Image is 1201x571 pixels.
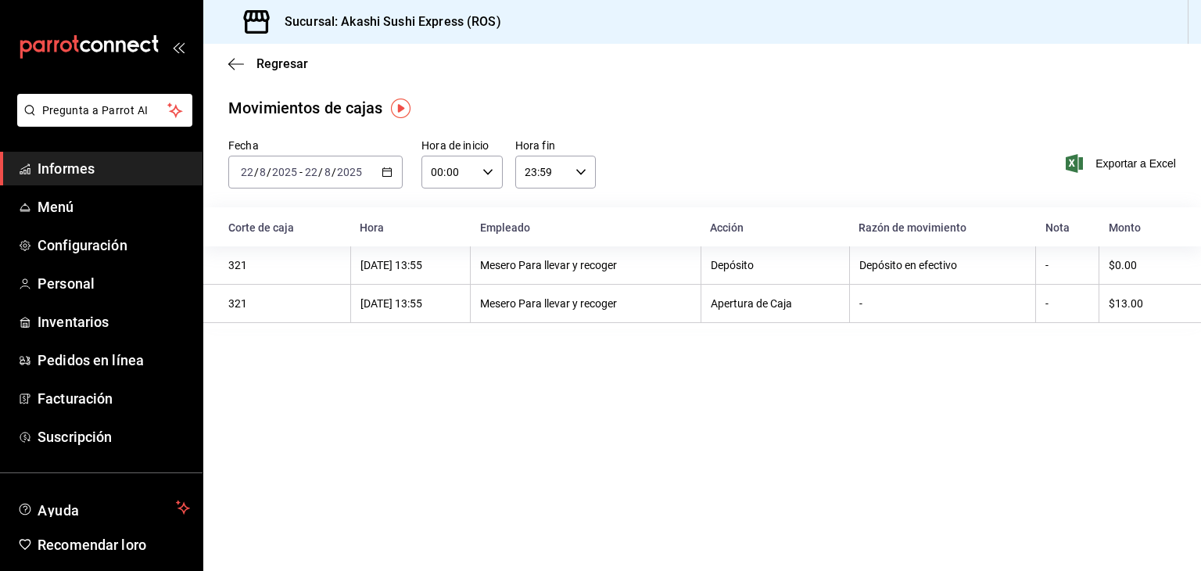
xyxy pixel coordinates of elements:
[360,297,422,310] font: [DATE] 13:55
[11,113,192,130] a: Pregunta a Parrot AI
[480,259,617,271] font: Mesero Para llevar y recoger
[1109,297,1143,310] font: $13.00
[17,94,192,127] button: Pregunta a Parrot AI
[1045,221,1070,234] font: Nota
[1095,157,1176,170] font: Exportar a Excel
[421,139,489,152] font: Hora de inicio
[254,166,259,178] font: /
[1109,221,1141,234] font: Monto
[360,221,384,234] font: Hora
[267,166,271,178] font: /
[332,166,336,178] font: /
[480,221,530,234] font: Empleado
[228,99,383,117] font: Movimientos de cajas
[1069,154,1176,173] button: Exportar a Excel
[285,14,501,29] font: Sucursal: Akashi Sushi Express (ROS)
[240,166,254,178] input: --
[711,297,792,310] font: Apertura de Caja
[711,259,754,271] font: Depósito
[38,352,144,368] font: Pedidos en línea
[299,166,303,178] font: -
[391,99,410,118] img: Marcador de información sobre herramientas
[38,237,127,253] font: Configuración
[710,221,744,234] font: Acción
[304,166,318,178] input: --
[859,297,862,310] font: -
[228,259,247,271] font: 321
[360,259,422,271] font: [DATE] 13:55
[256,56,308,71] font: Regresar
[172,41,185,53] button: abrir_cajón_menú
[38,314,109,330] font: Inventarios
[38,160,95,177] font: Informes
[38,275,95,292] font: Personal
[228,56,308,71] button: Regresar
[1045,259,1049,271] font: -
[42,104,149,117] font: Pregunta a Parrot AI
[859,259,957,271] font: Depósito en efectivo
[228,221,294,234] font: Corte de caja
[1109,259,1137,271] font: $0.00
[1045,297,1049,310] font: -
[515,139,555,152] font: Hora fin
[38,390,113,407] font: Facturación
[271,166,298,178] input: ----
[480,297,617,310] font: Mesero Para llevar y recoger
[228,139,259,152] font: Fecha
[38,537,146,553] font: Recomendar loro
[228,297,247,310] font: 321
[259,166,267,178] input: --
[38,429,112,445] font: Suscripción
[318,166,323,178] font: /
[859,221,966,234] font: Razón de movimiento
[336,166,363,178] input: ----
[38,502,80,519] font: Ayuda
[38,199,74,215] font: Menú
[324,166,332,178] input: --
